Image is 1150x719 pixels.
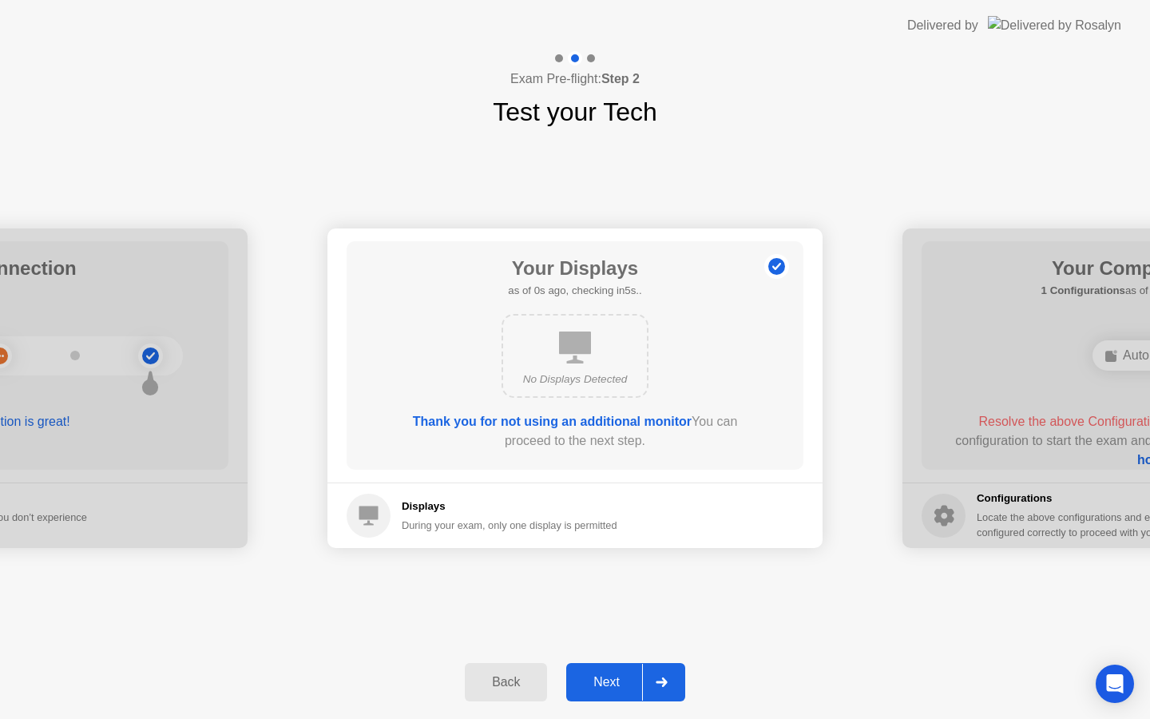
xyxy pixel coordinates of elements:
[392,412,758,451] div: You can proceed to the next step.
[516,371,634,387] div: No Displays Detected
[988,16,1121,34] img: Delivered by Rosalyn
[470,675,542,689] div: Back
[465,663,547,701] button: Back
[402,518,617,533] div: During your exam, only one display is permitted
[402,499,617,514] h5: Displays
[566,663,685,701] button: Next
[508,283,641,299] h5: as of 0s ago, checking in5s..
[508,254,641,283] h1: Your Displays
[907,16,978,35] div: Delivered by
[413,415,692,428] b: Thank you for not using an additional monitor
[510,70,640,89] h4: Exam Pre-flight:
[571,675,642,689] div: Next
[601,72,640,85] b: Step 2
[493,93,657,131] h1: Test your Tech
[1096,665,1134,703] div: Open Intercom Messenger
